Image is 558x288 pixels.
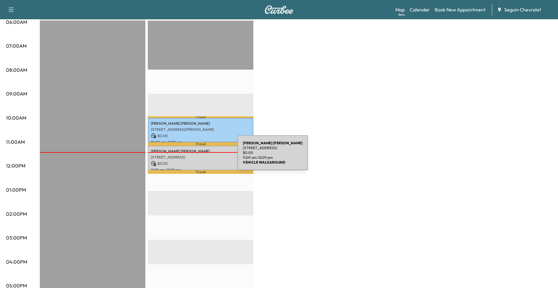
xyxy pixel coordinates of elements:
[151,167,250,172] p: 11:09 am - 12:09 pm
[6,234,27,241] p: 03:00PM
[151,140,250,145] p: 10:00 am - 11:00 am
[6,66,27,74] p: 08:00AM
[265,5,293,14] img: Curbee Logo
[243,141,303,145] b: [PERSON_NAME] [PERSON_NAME]
[148,116,253,118] p: Travel
[243,146,303,150] p: [STREET_ADDRESS]
[151,161,250,166] p: $ 0.00
[243,150,303,155] p: $ 0.00
[148,142,253,146] p: Travel
[6,258,27,265] p: 04:00PM
[243,160,285,164] b: VEHICLE WALKAROUND
[6,186,26,193] p: 01:00PM
[6,42,27,49] p: 07:00AM
[410,6,430,13] a: Calendar
[6,114,26,121] p: 10:00AM
[243,155,303,160] p: 11:09 am - 12:09 pm
[395,6,405,13] a: MapBeta
[6,138,25,146] p: 11:00AM
[6,18,27,26] p: 06:00AM
[6,162,25,169] p: 12:00PM
[151,149,250,154] p: [PERSON_NAME] [PERSON_NAME]
[435,6,486,13] a: Book New Appointment
[151,121,250,126] p: [PERSON_NAME] [PERSON_NAME]
[398,12,405,17] div: Beta
[151,133,250,139] p: $ 0.00
[151,127,250,132] p: [STREET_ADDRESS][PERSON_NAME]
[6,210,27,218] p: 02:00PM
[148,170,253,174] p: Travel
[504,6,541,13] span: Seguin Chevrolet
[6,90,27,97] p: 09:00AM
[151,155,250,160] p: [STREET_ADDRESS]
